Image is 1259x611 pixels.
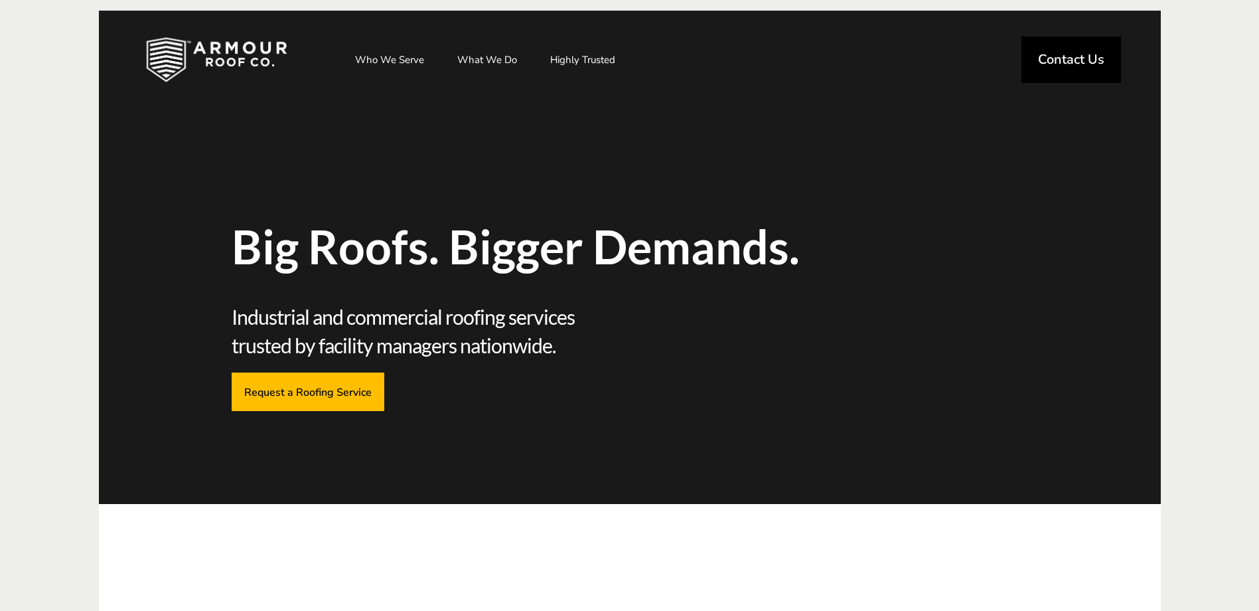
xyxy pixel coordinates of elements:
[232,373,384,410] a: Request a Roofing Service
[244,385,372,398] span: Request a Roofing Service
[537,43,629,76] a: Highly Trusted
[125,27,308,93] img: Industrial and Commercial Roofing Company | Armour Roof Co.
[232,303,625,359] span: Industrial and commercial roofing services trusted by facility managers nationwide.
[232,223,822,270] span: Big Roofs. Bigger Demands.
[1038,53,1104,66] span: Contact Us
[1021,37,1121,83] a: Contact Us
[444,43,530,76] a: What We Do
[342,43,437,76] a: Who We Serve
